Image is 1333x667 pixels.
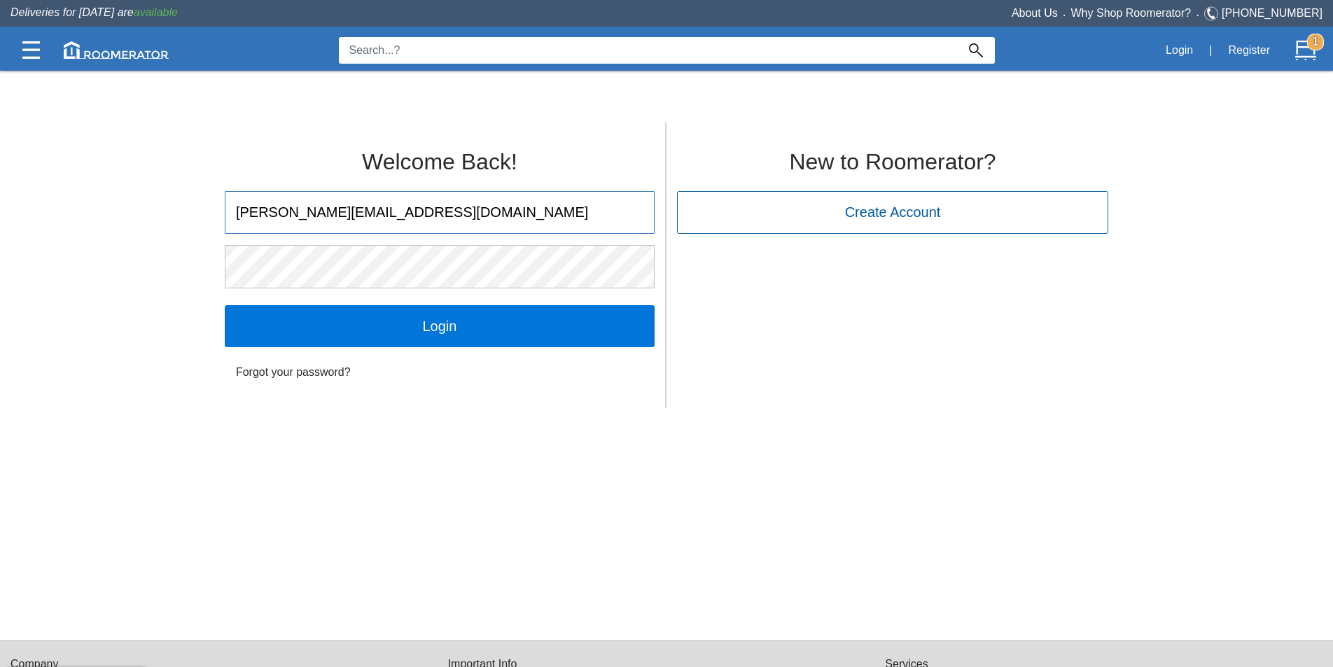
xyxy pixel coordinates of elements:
a: [PHONE_NUMBER] [1222,7,1322,19]
input: Email [225,192,654,233]
input: Login [225,305,655,347]
strong: 1 [1307,34,1324,50]
span: available [134,6,178,18]
span: • [1058,12,1071,18]
button: Login [1158,36,1201,65]
div: | [1201,35,1220,66]
img: Cart.svg [1295,40,1316,61]
a: Forgot your password? [225,358,655,386]
span: Deliveries for [DATE] are [11,6,178,18]
img: roomerator-logo.svg [64,41,169,59]
h2: New to Roomerator? [677,150,1108,174]
a: Why Shop Roomerator? [1071,7,1192,19]
input: Search...? [339,37,957,64]
h2: Welcome Back! [225,150,655,174]
button: Register [1220,36,1278,65]
img: Search_Icon.svg [969,43,983,57]
button: Create Account [677,191,1108,233]
span: • [1191,12,1204,18]
img: Telephone.svg [1204,5,1222,22]
a: About Us [1012,7,1058,19]
img: Categories.svg [22,41,40,59]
